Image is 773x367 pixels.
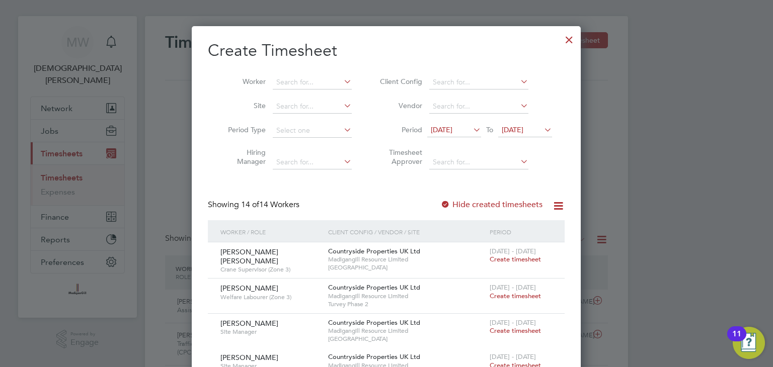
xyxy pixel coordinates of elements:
h2: Create Timesheet [208,40,565,61]
span: Countryside Properties UK Ltd [328,352,420,361]
div: Showing [208,200,301,210]
label: Client Config [377,77,422,86]
span: [GEOGRAPHIC_DATA] [328,263,485,271]
span: [DATE] - [DATE] [490,318,536,327]
label: Site [220,101,266,110]
input: Select one [273,124,352,138]
span: [DATE] - [DATE] [490,283,536,292]
span: Turvey Phase 2 [328,300,485,308]
div: Client Config / Vendor / Site [326,220,487,243]
span: Create timesheet [490,326,541,335]
label: Worker [220,77,266,86]
span: [DATE] [502,125,523,134]
label: Hide created timesheets [440,200,543,210]
input: Search for... [273,155,352,169]
label: Period Type [220,125,266,134]
span: To [483,123,496,136]
input: Search for... [273,100,352,114]
label: Vendor [377,101,422,110]
span: Countryside Properties UK Ltd [328,283,420,292]
button: Open Resource Center, 11 new notifications [733,327,765,359]
input: Search for... [429,100,528,114]
span: [GEOGRAPHIC_DATA] [328,335,485,343]
span: Madigangill Resource Limited [328,255,485,263]
div: 11 [732,334,741,347]
span: [DATE] - [DATE] [490,247,536,255]
div: Worker / Role [218,220,326,243]
span: Madigangill Resource Limited [328,292,485,300]
input: Search for... [429,75,528,89]
span: Welfare Labourer (Zone 3) [220,293,321,301]
span: [DATE] - [DATE] [490,352,536,361]
span: [PERSON_NAME] [220,319,278,328]
span: Site Manager [220,328,321,336]
label: Hiring Manager [220,148,266,166]
input: Search for... [429,155,528,169]
span: [PERSON_NAME] [PERSON_NAME] [220,247,278,265]
div: Period [487,220,555,243]
span: 14 Workers [241,200,299,210]
span: Crane Supervisor (Zone 3) [220,265,321,273]
input: Search for... [273,75,352,89]
span: 14 of [241,200,259,210]
span: [PERSON_NAME] [220,284,278,293]
span: [PERSON_NAME] [220,353,278,362]
span: Countryside Properties UK Ltd [328,318,420,327]
span: Countryside Properties UK Ltd [328,247,420,255]
span: [DATE] [431,125,452,134]
span: Create timesheet [490,292,541,300]
span: Madigangill Resource Limited [328,327,485,335]
span: Create timesheet [490,255,541,263]
label: Timesheet Approver [377,148,422,166]
label: Period [377,125,422,134]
